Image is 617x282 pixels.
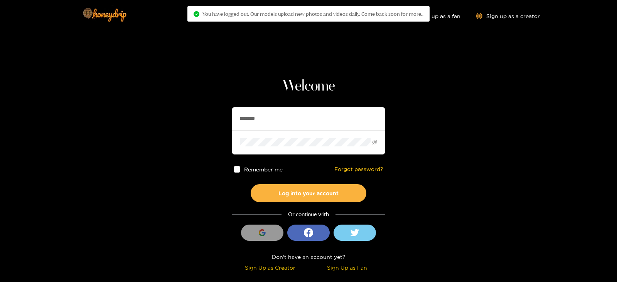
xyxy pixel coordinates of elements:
button: Log into your account [251,184,366,202]
a: Sign up as a fan [408,13,460,19]
span: check-circle [194,11,199,17]
div: Sign Up as Fan [310,263,383,272]
h1: Welcome [232,77,385,96]
div: Sign Up as Creator [234,263,307,272]
div: Don't have an account yet? [232,252,385,261]
span: eye-invisible [372,140,377,145]
span: Remember me [244,166,283,172]
span: You have logged out. Our models upload new photos and videos daily. Come back soon for more.. [202,11,423,17]
a: Forgot password? [334,166,383,173]
div: Or continue with [232,210,385,219]
a: Sign up as a creator [476,13,540,19]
